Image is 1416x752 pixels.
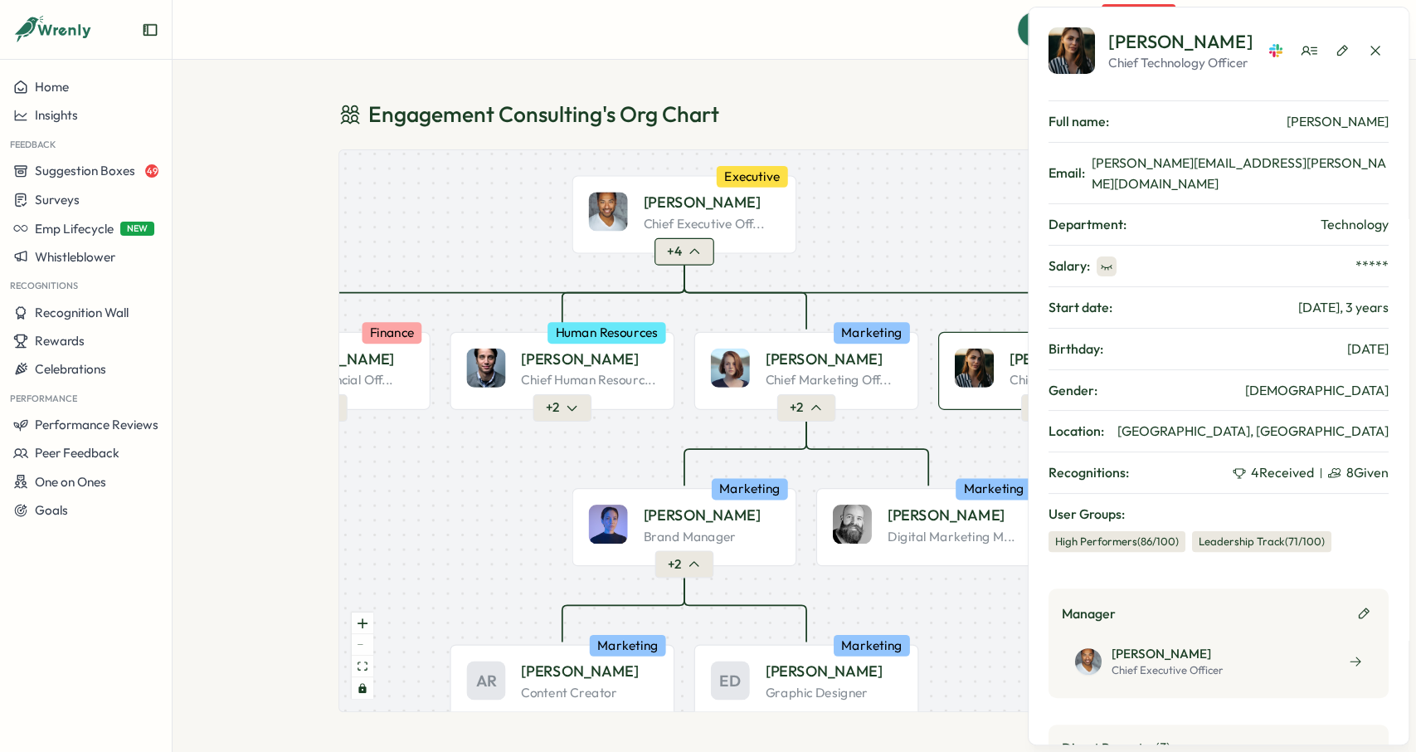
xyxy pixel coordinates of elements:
img: Jack White [832,505,871,544]
span: Insights [35,107,78,123]
p: Chief Executive Off... [643,216,764,233]
div: [DEMOGRAPHIC_DATA] [1245,380,1389,401]
p: [PERSON_NAME] [765,661,882,682]
span: Engagement Consulting 's Org Chart [368,100,719,129]
button: +2 [533,394,591,421]
p: [PERSON_NAME] [1009,349,1126,370]
span: Home [35,79,69,95]
span: + 4 [667,243,682,261]
span: Surveys [35,192,80,208]
span: + 2 [667,556,680,574]
button: Quick Actions [1017,11,1182,47]
img: John Doe [1075,648,1102,675]
div: Ivy Thomas[PERSON_NAME]Brand ManagerMarketing+2 [572,488,796,566]
button: Expand sidebar [142,22,158,38]
button: toggle interactivity [352,677,373,699]
span: Suggestion Boxes [35,163,135,178]
div: Marketing [711,478,787,499]
div: [PERSON_NAME]Chief Financial Off...Finance [206,332,431,410]
span: Birthday: [1049,339,1103,359]
p: [PERSON_NAME] [521,349,638,370]
p: [PERSON_NAME] [765,349,882,370]
span: Whistleblower [35,249,115,265]
img: Alice Brown [710,349,749,388]
span: Goals [35,502,68,518]
span: NEW [120,222,154,236]
button: +2 [776,394,835,421]
button: zoom out [352,634,373,656]
span: [PERSON_NAME] [1112,645,1224,663]
span: One on Ones [35,474,106,490]
span: 25 tasks waiting [1102,4,1175,17]
div: Executive [716,166,787,187]
div: Human Resources [547,322,665,343]
div: ED[PERSON_NAME]Graphic DesignerMarketing [693,644,918,722]
span: [PERSON_NAME][EMAIL_ADDRESS][PERSON_NAME][DOMAIN_NAME] [1092,153,1389,194]
img: Ivy Thomas [588,505,627,544]
span: Manager [1062,603,1116,624]
div: Jane Smith[PERSON_NAME]Chief Technology Of...Technology+3 [937,332,1162,410]
div: Leadership Track (71/100) [1192,531,1331,553]
p: Chief Technology Of... [1009,372,1134,389]
button: +4 [654,238,713,265]
span: Chief Executive Officer [1112,663,1224,678]
button: +2 [654,551,713,578]
div: Charlie Wilson[PERSON_NAME]Chief Human Resourc...Human Resources+2 [450,332,674,410]
div: Marketing [833,322,909,343]
button: +3 [1020,394,1079,421]
span: User Groups: [1049,504,1389,525]
div: John Doe[PERSON_NAME]Chief Executive Off...Executive+4 [572,175,796,253]
span: Emp Lifecycle [35,221,114,237]
span: ED [719,670,741,691]
div: Alice Brown[PERSON_NAME]Chief Marketing Off...Marketing+2 [693,332,918,410]
p: Brand Manager [643,528,736,545]
p: [PERSON_NAME] [521,661,638,682]
span: AR [475,670,496,691]
div: High Performers (86/100) [1049,531,1185,553]
span: Peer Feedback [35,445,119,461]
p: [PERSON_NAME] [643,192,760,213]
span: [GEOGRAPHIC_DATA], [GEOGRAPHIC_DATA] [1117,421,1389,442]
p: [PERSON_NAME] [887,505,1004,526]
div: Marketing [955,478,1031,499]
span: Recognitions: [1049,462,1129,483]
span: 49 [145,164,158,178]
p: Content Creator [521,685,616,702]
span: + 2 [545,399,558,417]
p: [PERSON_NAME] [277,349,394,370]
div: Jack White[PERSON_NAME]Digital Marketing M...Marketing [815,488,1040,566]
p: Chief Financial Off... [277,372,393,389]
p: Chief Human Resourc... [521,372,655,389]
p: Chief Marketing Off... [765,372,891,389]
span: Rewards [35,333,85,349]
div: Finance [362,322,421,343]
button: zoom in [352,613,373,634]
span: Celebrations [35,361,106,377]
img: Charlie Wilson [466,349,505,388]
p: [PERSON_NAME] [643,505,760,526]
img: John Doe [588,192,627,231]
span: Performance Reviews [35,417,158,432]
span: Email: [1049,163,1085,183]
div: React Flow controls [352,613,373,699]
p: Digital Marketing M... [887,528,1015,545]
span: Start date: [1049,297,1112,318]
div: AR[PERSON_NAME]Content CreatorMarketing [450,644,674,722]
img: Jane Smith [954,349,993,388]
p: Graphic Designer [765,685,868,702]
div: Marketing [589,635,665,656]
span: + 2 [789,399,802,417]
button: fit view [352,656,373,677]
span: Location: [1049,421,1104,442]
span: Department: [1049,214,1126,235]
span: Full name: [1049,111,1109,132]
div: Marketing [833,635,909,656]
span: Recognition Wall [35,305,129,320]
span: Gender: [1049,380,1097,401]
span: Salary: [1049,256,1090,276]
